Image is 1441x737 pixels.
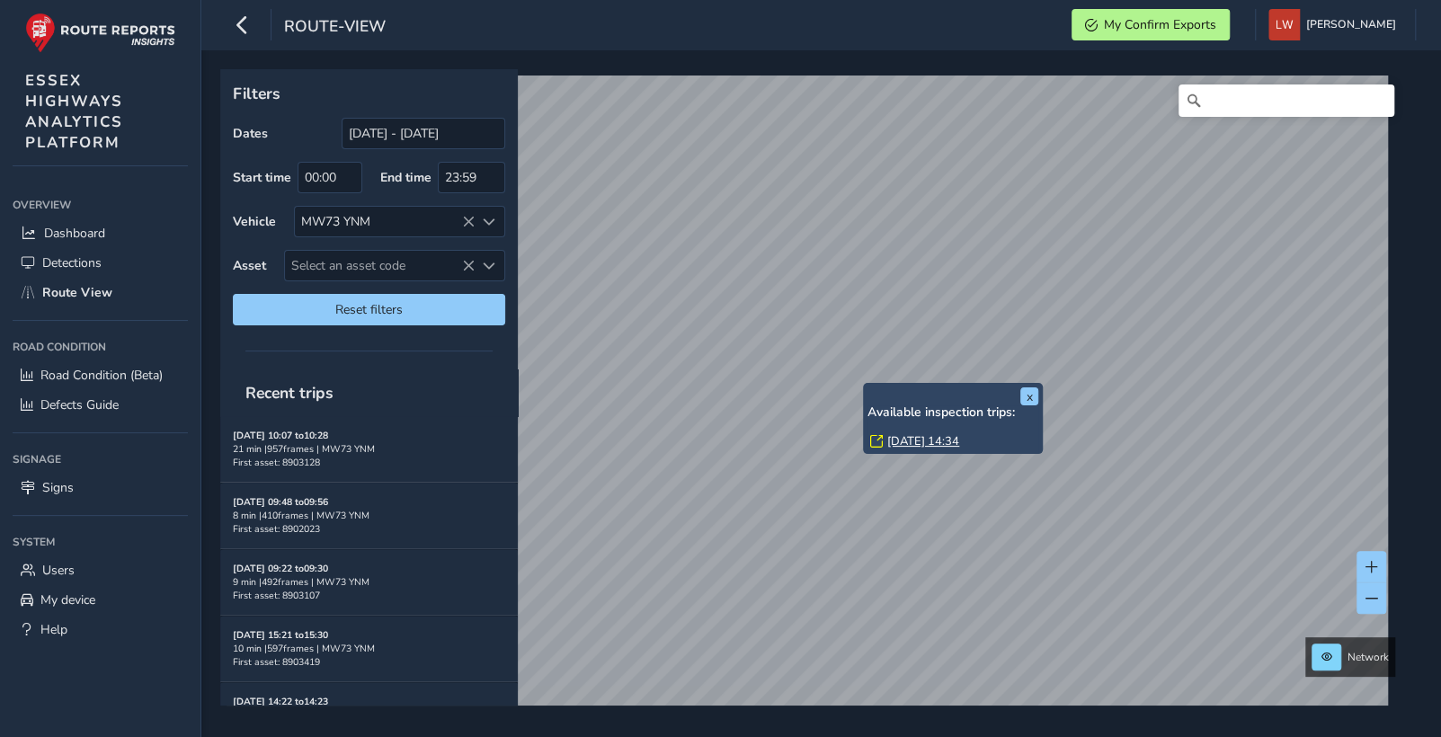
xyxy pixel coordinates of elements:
input: Search [1179,84,1394,117]
span: First asset: 8902023 [233,522,320,536]
div: 10 min | 597 frames | MW73 YNM [233,642,505,655]
div: Overview [13,191,188,218]
img: rr logo [25,13,175,53]
a: Signs [13,473,188,502]
label: Vehicle [233,213,276,230]
button: My Confirm Exports [1072,9,1230,40]
strong: [DATE] 14:22 to 14:23 [233,695,328,708]
p: Filters [233,82,505,105]
span: First asset: 8903128 [233,456,320,469]
a: Help [13,615,188,644]
span: [PERSON_NAME] [1306,9,1396,40]
strong: [DATE] 09:48 to 09:56 [233,495,328,509]
label: Start time [233,169,291,186]
a: Road Condition (Beta) [13,360,188,390]
a: Defects Guide [13,390,188,420]
a: Users [13,555,188,585]
strong: [DATE] 10:07 to 10:28 [233,429,328,442]
span: My Confirm Exports [1104,16,1216,33]
span: Reset filters [246,301,492,318]
span: ESSEX HIGHWAYS ANALYTICS PLATFORM [25,70,123,153]
div: 9 min | 492 frames | MW73 YNM [233,575,505,589]
span: Defects Guide [40,396,119,413]
div: MW73 YNM [295,207,475,236]
div: Signage [13,446,188,473]
span: My device [40,591,95,608]
button: x [1020,387,1038,405]
label: Asset [233,257,266,274]
h6: Available inspection trips: [867,405,1038,421]
strong: [DATE] 15:21 to 15:30 [233,628,328,642]
span: Signs [42,479,74,496]
strong: [DATE] 09:22 to 09:30 [233,562,328,575]
label: End time [380,169,431,186]
span: Recent trips [233,369,346,416]
span: Dashboard [44,225,105,242]
div: 8 min | 410 frames | MW73 YNM [233,509,505,522]
span: Help [40,621,67,638]
span: First asset: 8903419 [233,655,320,669]
div: Road Condition [13,333,188,360]
span: First asset: 8903107 [233,589,320,602]
span: Route View [42,284,112,301]
label: Dates [233,125,268,142]
div: System [13,528,188,555]
a: [DATE] 14:34 [887,433,959,449]
a: Detections [13,248,188,278]
div: 21 min | 957 frames | MW73 YNM [233,442,505,456]
canvas: Map [227,75,1388,726]
span: Network [1348,650,1389,664]
span: Users [42,562,75,579]
div: Select an asset code [475,251,504,280]
img: diamond-layout [1268,9,1300,40]
a: Route View [13,278,188,307]
span: Detections [42,254,102,271]
button: [PERSON_NAME] [1268,9,1402,40]
a: My device [13,585,188,615]
span: route-view [284,15,386,40]
a: Dashboard [13,218,188,248]
span: Road Condition (Beta) [40,367,163,384]
button: Reset filters [233,294,505,325]
span: Select an asset code [285,251,475,280]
